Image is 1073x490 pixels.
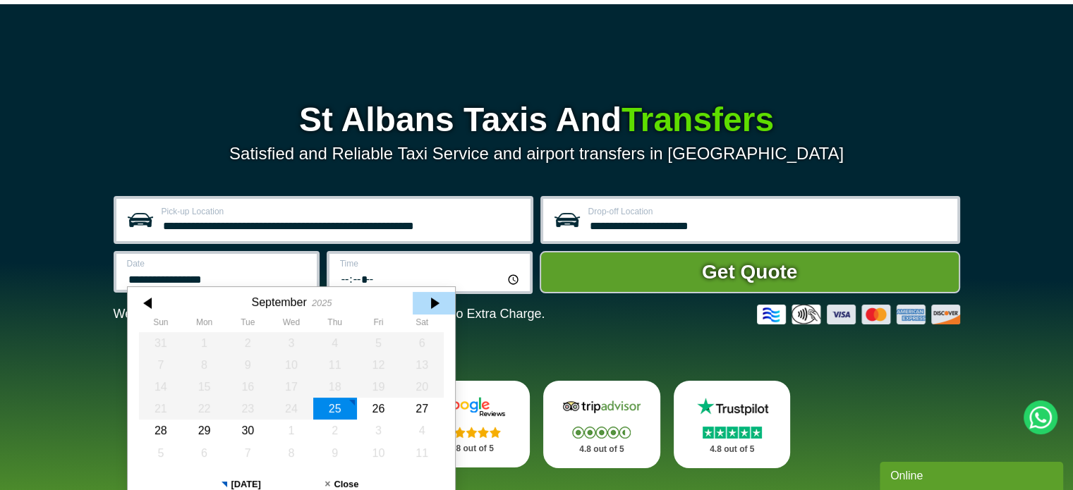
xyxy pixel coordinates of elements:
div: 03 September 2025 [269,332,313,354]
th: Wednesday [269,317,313,331]
div: 09 September 2025 [226,354,269,376]
div: 13 September 2025 [400,354,444,376]
th: Friday [356,317,400,331]
div: 22 September 2025 [182,398,226,419]
label: Date [127,259,308,268]
div: 10 September 2025 [269,354,313,376]
th: Tuesday [226,317,269,331]
img: Tripadvisor [559,396,644,417]
div: 18 September 2025 [313,376,356,398]
span: Transfers [622,101,774,138]
div: 25 September 2025 [313,398,356,419]
div: 15 September 2025 [182,376,226,398]
div: 20 September 2025 [400,376,444,398]
h1: St Albans Taxis And [114,103,960,137]
p: 4.8 out of 5 [559,441,645,458]
div: 24 September 2025 [269,398,313,419]
div: 12 September 2025 [356,354,400,376]
div: 08 October 2025 [269,442,313,464]
label: Time [340,259,521,268]
th: Saturday [400,317,444,331]
div: 16 September 2025 [226,376,269,398]
div: 01 September 2025 [182,332,226,354]
th: Monday [182,317,226,331]
img: Stars [442,427,501,438]
div: 29 September 2025 [182,419,226,441]
div: 05 September 2025 [356,332,400,354]
div: 23 September 2025 [226,398,269,419]
p: 4.8 out of 5 [689,441,775,458]
div: 30 September 2025 [226,419,269,441]
div: 07 September 2025 [139,354,183,376]
img: Stars [572,427,631,439]
div: 21 September 2025 [139,398,183,419]
img: Credit And Debit Cards [757,305,960,324]
span: The Car at No Extra Charge. [383,307,545,321]
div: 17 September 2025 [269,376,313,398]
p: 4.8 out of 5 [428,440,514,458]
div: 27 September 2025 [400,398,444,419]
div: 31 August 2025 [139,332,183,354]
div: 06 September 2025 [400,332,444,354]
div: 06 October 2025 [182,442,226,464]
div: September [251,295,306,309]
img: Trustpilot [690,396,775,417]
div: 04 October 2025 [400,419,444,441]
button: Get Quote [540,251,960,293]
th: Sunday [139,317,183,331]
p: We Now Accept Card & Contactless Payment In [114,307,545,321]
label: Drop-off Location [588,207,949,216]
iframe: chat widget [880,459,1066,490]
img: Google [429,396,514,417]
img: Stars [703,427,762,439]
div: 26 September 2025 [356,398,400,419]
div: 14 September 2025 [139,376,183,398]
div: 09 October 2025 [313,442,356,464]
div: 2025 [311,298,331,308]
a: Tripadvisor Stars 4.8 out of 5 [543,381,660,468]
div: 02 September 2025 [226,332,269,354]
div: 01 October 2025 [269,419,313,441]
div: 11 September 2025 [313,354,356,376]
label: Pick-up Location [162,207,522,216]
div: 28 September 2025 [139,419,183,441]
p: Satisfied and Reliable Taxi Service and airport transfers in [GEOGRAPHIC_DATA] [114,144,960,164]
a: Google Stars 4.8 out of 5 [413,381,530,467]
div: 07 October 2025 [226,442,269,464]
div: 08 September 2025 [182,354,226,376]
div: 11 October 2025 [400,442,444,464]
div: 19 September 2025 [356,376,400,398]
div: 02 October 2025 [313,419,356,441]
div: 05 October 2025 [139,442,183,464]
div: 03 October 2025 [356,419,400,441]
div: 04 September 2025 [313,332,356,354]
a: Trustpilot Stars 4.8 out of 5 [674,381,791,468]
div: 10 October 2025 [356,442,400,464]
th: Thursday [313,317,356,331]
